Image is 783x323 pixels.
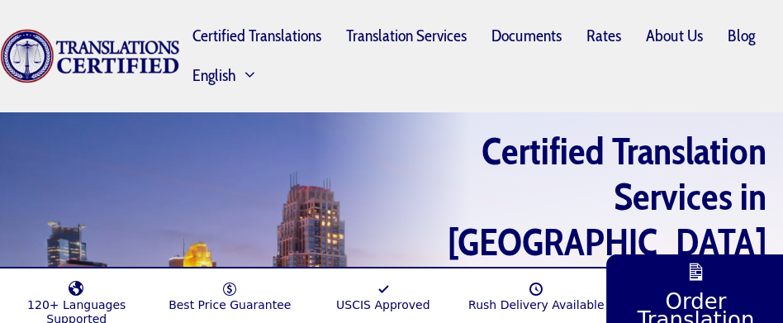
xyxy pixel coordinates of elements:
a: Blog [715,17,767,55]
a: Best Price Guarantee [154,273,307,311]
a: Translation Services [334,17,479,55]
a: Rush Delivery Available [460,273,614,311]
span: English [192,69,236,82]
h1: Certified Translation Services in [GEOGRAPHIC_DATA] [384,129,766,266]
span: USCIS Approved [336,298,430,311]
a: About Us [634,17,715,55]
a: USCIS Approved [306,273,460,311]
nav: Primary [180,17,783,96]
a: Rates [574,17,634,55]
a: Certified Translations [180,17,334,55]
span: Rush Delivery Available [468,298,605,311]
span: Best Price Guarantee [168,298,291,311]
a: Documents [479,17,574,55]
